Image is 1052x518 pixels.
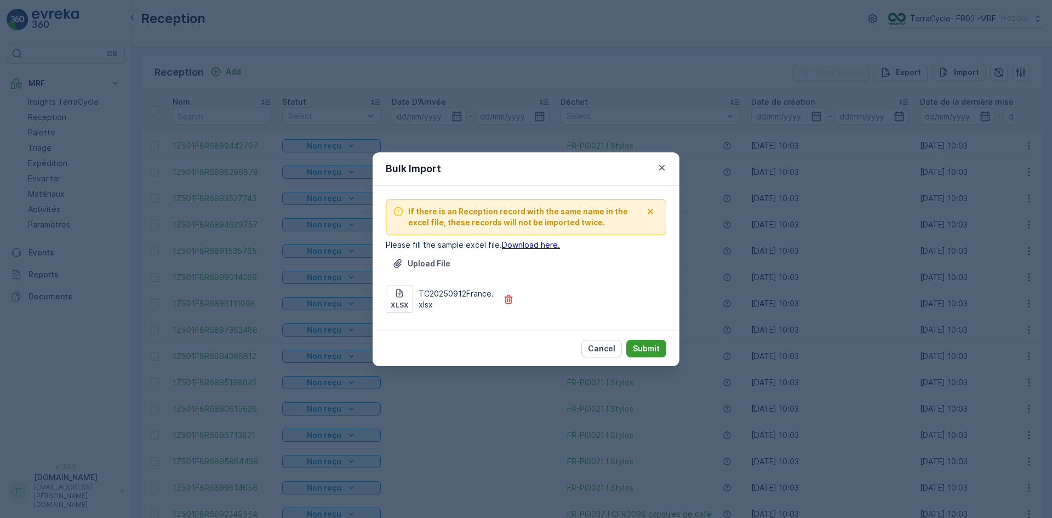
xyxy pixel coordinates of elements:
p: TC20250912France.xlsx [419,288,496,310]
p: Upload File [408,258,450,269]
a: Download here. [502,240,560,249]
p: Bulk Import [386,161,441,177]
button: Submit [626,340,666,357]
span: If there is an Reception record with the same name in the excel file, these records will not be i... [408,206,642,228]
p: Please fill the sample excel file. [386,240,666,251]
button: Cancel [581,340,622,357]
p: xlsx [391,301,409,310]
p: Cancel [588,343,615,354]
p: Submit [633,343,660,354]
button: Upload File [386,255,457,272]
